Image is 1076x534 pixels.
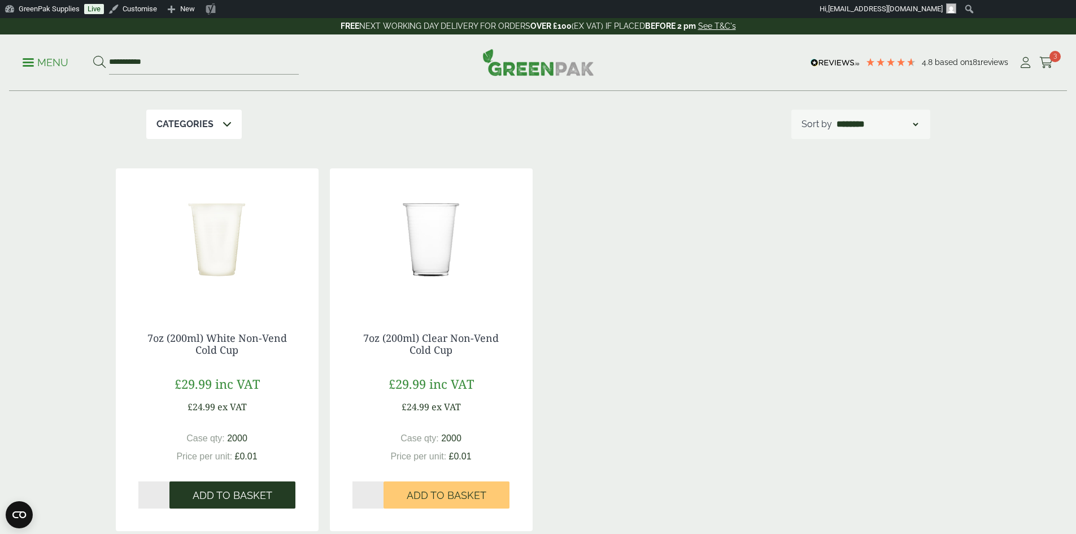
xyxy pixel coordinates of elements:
[432,401,461,413] span: ex VAT
[227,433,247,443] span: 2000
[176,451,232,461] span: Price per unit:
[530,21,572,31] strong: OVER £100
[389,375,426,392] span: £29.99
[834,118,920,131] select: Shop order
[1039,57,1053,68] i: Cart
[384,481,509,509] button: Add to Basket
[330,168,533,310] img: 7oz (200ml) Clear Non-Vend Cold Cup-0
[429,375,474,392] span: inc VAT
[441,433,461,443] span: 2000
[482,49,594,76] img: GreenPak Supplies
[1018,57,1033,68] i: My Account
[193,489,272,502] span: Add to Basket
[865,57,916,67] div: 4.78 Stars
[449,451,472,461] span: £0.01
[407,489,486,502] span: Add to Basket
[186,433,225,443] span: Case qty:
[363,331,499,357] a: 7oz (200ml) Clear Non-Vend Cold Cup
[698,21,736,31] a: See T&C's
[235,451,258,461] span: £0.01
[935,58,969,67] span: Based on
[6,501,33,528] button: Open CMP widget
[1049,51,1061,62] span: 3
[215,375,260,392] span: inc VAT
[645,21,696,31] strong: BEFORE 2 pm
[23,56,68,70] p: Menu
[390,451,446,461] span: Price per unit:
[147,331,287,357] a: 7oz (200ml) White Non-Vend Cold Cup
[828,5,943,13] span: [EMAIL_ADDRESS][DOMAIN_NAME]
[23,56,68,67] a: Menu
[969,58,981,67] span: 181
[84,4,104,14] a: Live
[116,168,319,310] img: 7oz (200ml) White Non-Vend Cold Cup-0
[1039,54,1053,71] a: 3
[156,118,214,131] p: Categories
[402,401,429,413] span: £24.99
[400,433,439,443] span: Case qty:
[175,375,212,392] span: £29.99
[981,58,1008,67] span: reviews
[188,401,215,413] span: £24.99
[801,118,832,131] p: Sort by
[169,481,295,509] button: Add to Basket
[217,401,247,413] span: ex VAT
[922,58,935,67] span: 4.8
[341,21,359,31] strong: FREE
[811,59,860,67] img: REVIEWS.io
